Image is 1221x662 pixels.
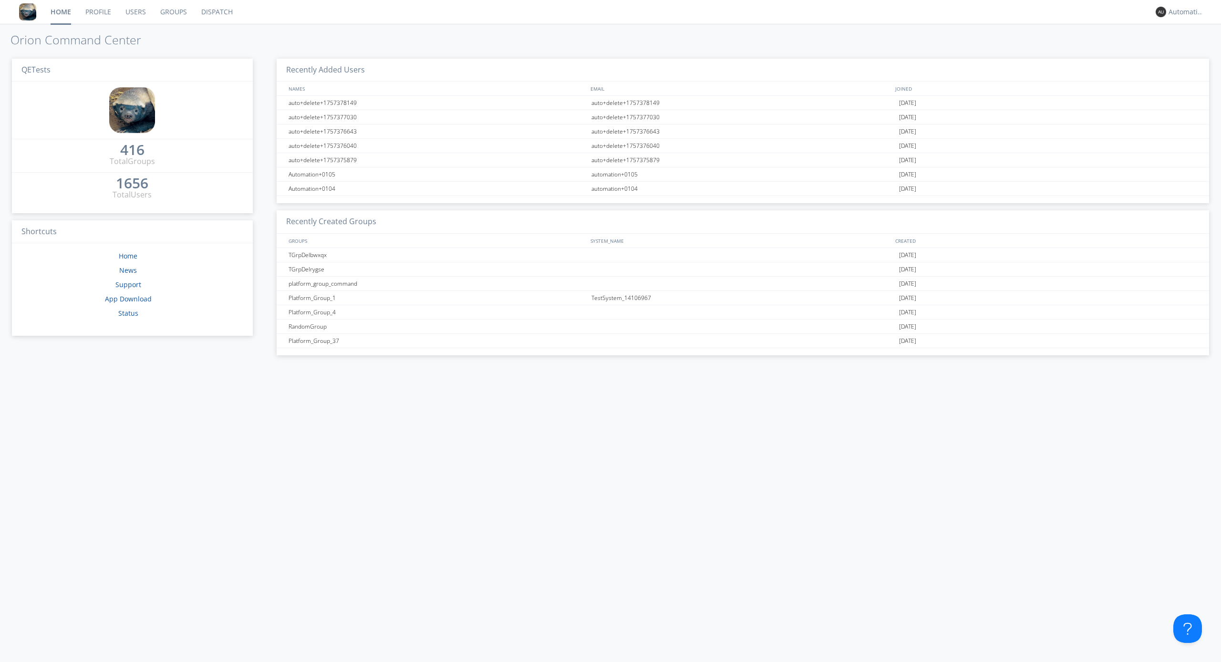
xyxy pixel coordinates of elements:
div: GROUPS [286,234,586,248]
div: RandomGroup [286,320,589,333]
div: auto+delete+1757376643 [286,124,589,138]
div: auto+delete+1757378149 [286,96,589,110]
div: Automation+0004 [1169,7,1204,17]
div: auto+delete+1757376040 [589,139,897,153]
img: 8ff700cf5bab4eb8a436322861af2272 [109,87,155,133]
h3: Recently Added Users [277,59,1209,82]
a: auto+delete+1757377030auto+delete+1757377030[DATE] [277,110,1209,124]
div: platform_group_command [286,277,589,290]
div: CREATED [893,234,1200,248]
div: auto+delete+1757378149 [589,96,897,110]
a: Automation+0105automation+0105[DATE] [277,167,1209,182]
a: Platform_Group_37[DATE] [277,334,1209,348]
img: 8ff700cf5bab4eb8a436322861af2272 [19,3,36,21]
div: TestSystem_14106967 [589,291,897,305]
div: Total Users [113,189,152,200]
span: [DATE] [899,334,916,348]
span: [DATE] [899,167,916,182]
div: Automation+0104 [286,182,589,196]
span: QETests [21,64,51,75]
a: Status [118,309,138,318]
div: Platform_Group_1 [286,291,589,305]
span: [DATE] [899,182,916,196]
a: platform_group_command[DATE] [277,277,1209,291]
img: 373638.png [1156,7,1166,17]
div: 416 [120,145,145,155]
span: [DATE] [899,248,916,262]
div: Automation+0105 [286,167,589,181]
span: [DATE] [899,139,916,153]
a: TGrpDelbwxqx[DATE] [277,248,1209,262]
div: JOINED [893,82,1200,95]
a: Platform_Group_1TestSystem_14106967[DATE] [277,291,1209,305]
a: auto+delete+1757375879auto+delete+1757375879[DATE] [277,153,1209,167]
span: [DATE] [899,153,916,167]
span: [DATE] [899,277,916,291]
div: auto+delete+1757376040 [286,139,589,153]
a: Automation+0104automation+0104[DATE] [277,182,1209,196]
div: Platform_Group_37 [286,334,589,348]
div: Total Groups [110,156,155,167]
div: auto+delete+1757375879 [286,153,589,167]
h3: Shortcuts [12,220,253,244]
div: automation+0104 [589,182,897,196]
a: 1656 [116,178,148,189]
div: Platform_Group_4 [286,305,589,319]
a: TGrpDelrygse[DATE] [277,262,1209,277]
a: App Download [105,294,152,303]
span: [DATE] [899,124,916,139]
iframe: Toggle Customer Support [1173,614,1202,643]
a: auto+delete+1757378149auto+delete+1757378149[DATE] [277,96,1209,110]
a: auto+delete+1757376040auto+delete+1757376040[DATE] [277,139,1209,153]
a: Support [115,280,141,289]
a: Home [119,251,137,260]
div: 1656 [116,178,148,188]
span: [DATE] [899,96,916,110]
span: [DATE] [899,262,916,277]
div: auto+delete+1757375879 [589,153,897,167]
span: [DATE] [899,305,916,320]
a: Platform_Group_4[DATE] [277,305,1209,320]
h3: Recently Created Groups [277,210,1209,234]
span: [DATE] [899,110,916,124]
div: auto+delete+1757376643 [589,124,897,138]
div: EMAIL [588,82,893,95]
span: [DATE] [899,291,916,305]
a: 416 [120,145,145,156]
span: [DATE] [899,320,916,334]
a: News [119,266,137,275]
a: auto+delete+1757376643auto+delete+1757376643[DATE] [277,124,1209,139]
div: SYSTEM_NAME [588,234,893,248]
div: TGrpDelrygse [286,262,589,276]
div: automation+0105 [589,167,897,181]
div: auto+delete+1757377030 [286,110,589,124]
div: NAMES [286,82,586,95]
div: TGrpDelbwxqx [286,248,589,262]
a: RandomGroup[DATE] [277,320,1209,334]
div: auto+delete+1757377030 [589,110,897,124]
